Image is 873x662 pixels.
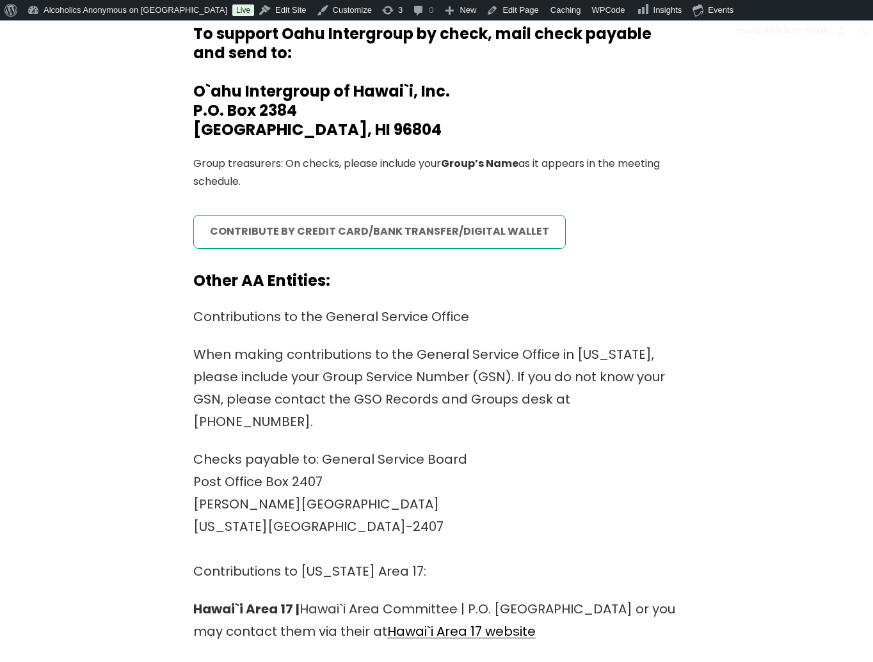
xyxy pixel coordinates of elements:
[441,156,518,171] strong: Group’s Name
[193,598,680,643] p: Hawai`i Area Committee | P.O. [GEOGRAPHIC_DATA] or you may contact them via their at
[387,622,536,640] a: Hawai`i Area 17 website
[232,4,254,16] a: Live
[193,24,680,139] h4: To support Oahu Intergroup by check, mail check payable and send to: O`ahu Intergroup of Hawai`i,...
[653,5,682,15] span: Insights
[193,343,680,433] p: When making contributions to the General Service Office in [US_STATE], please include your Group ...
[193,215,566,248] a: contribute by credit card/bank transfer/digital wallet
[193,252,680,290] h4: Other AA Entities:
[193,155,680,191] p: Group treasurers: On checks, please include your as it appears in the meeting schedule.
[193,448,680,583] p: Checks payable to: General Service Board Post Office Box 2407 [PERSON_NAME][GEOGRAPHIC_DATA] [US_...
[193,306,680,328] p: Contributions to the General Service Office
[732,20,853,41] a: Howdy,
[193,600,300,618] strong: Hawai`i Area 17 |
[763,26,831,35] span: [PERSON_NAME]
